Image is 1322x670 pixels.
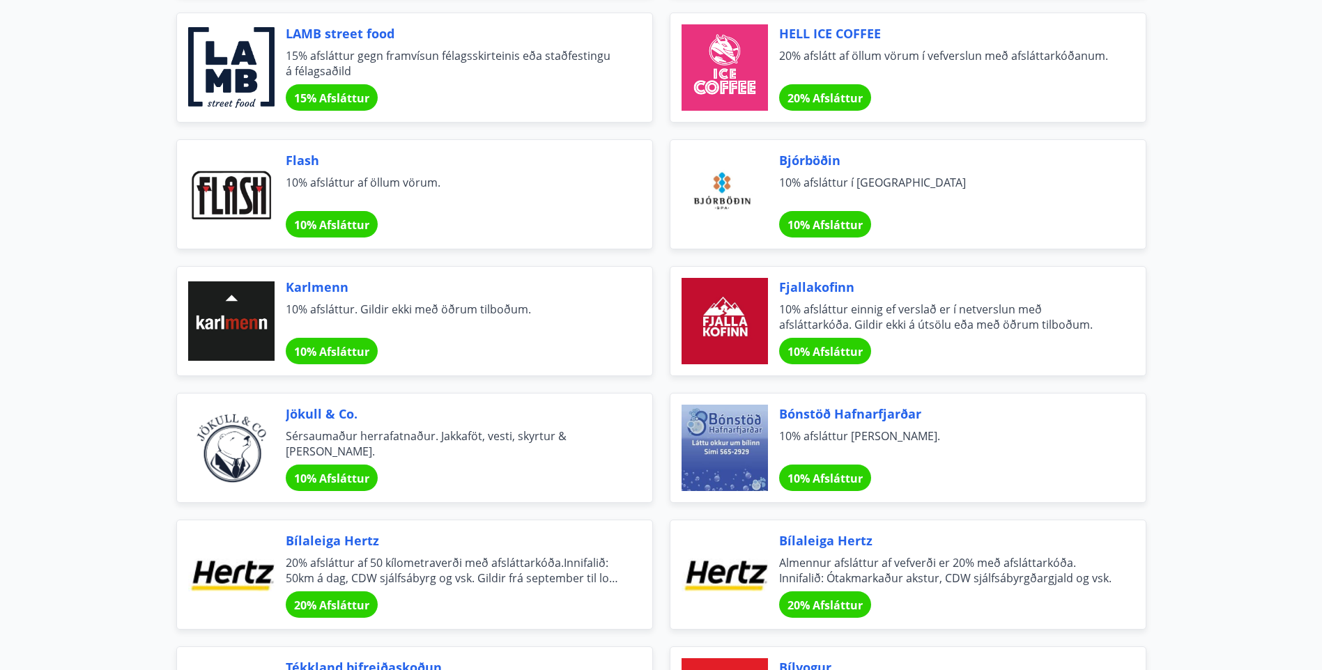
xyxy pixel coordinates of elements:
[787,598,863,613] span: 20% Afsláttur
[286,278,619,296] span: Karlmenn
[779,175,1112,205] span: 10% afsláttur í [GEOGRAPHIC_DATA]
[779,24,1112,42] span: HELL ICE COFFEE
[779,531,1112,550] span: Bílaleiga Hertz
[779,302,1112,332] span: 10% afsláttur einnig ef verslað er í netverslun með afsláttarkóða. Gildir ekki á útsölu eða með ö...
[787,217,863,233] span: 10% Afsláttur
[779,48,1112,79] span: 20% afslátt af öllum vörum í vefverslun með afsláttarkóðanum.
[779,405,1112,423] span: Bónstöð Hafnarfjarðar
[294,91,369,106] span: 15% Afsláttur
[286,428,619,459] span: Sérsaumaður herrafatnaður. Jakkaföt, vesti, skyrtur & [PERSON_NAME].
[294,598,369,613] span: 20% Afsláttur
[787,471,863,486] span: 10% Afsláttur
[294,217,369,233] span: 10% Afsláttur
[286,24,619,42] span: LAMB street food
[286,175,619,205] span: 10% afsláttur af öllum vörum.
[286,405,619,423] span: Jökull & Co.
[779,278,1112,296] span: Fjallakofinn
[286,302,619,332] span: 10% afsláttur. Gildir ekki með öðrum tilboðum.
[294,344,369,359] span: 10% Afsláttur
[779,428,1112,459] span: 10% afsláttur [PERSON_NAME].
[286,151,619,169] span: Flash
[779,555,1112,586] span: Almennur afsláttur af vefverði er 20% með afsláttarkóða. Innifalið: Ótakmarkaður akstur, CDW sjál...
[286,555,619,586] span: 20% afsláttur af 50 kílometraverði með afsláttarkóða.Innifalið: 50km á dag, CDW sjálfsábyrg og vs...
[779,151,1112,169] span: Bjórböðin
[787,344,863,359] span: 10% Afsláttur
[286,48,619,79] span: 15% afsláttur gegn framvísun félagsskirteinis eða staðfestingu á félagsaðild
[286,531,619,550] span: Bílaleiga Hertz
[294,471,369,486] span: 10% Afsláttur
[787,91,863,106] span: 20% Afsláttur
